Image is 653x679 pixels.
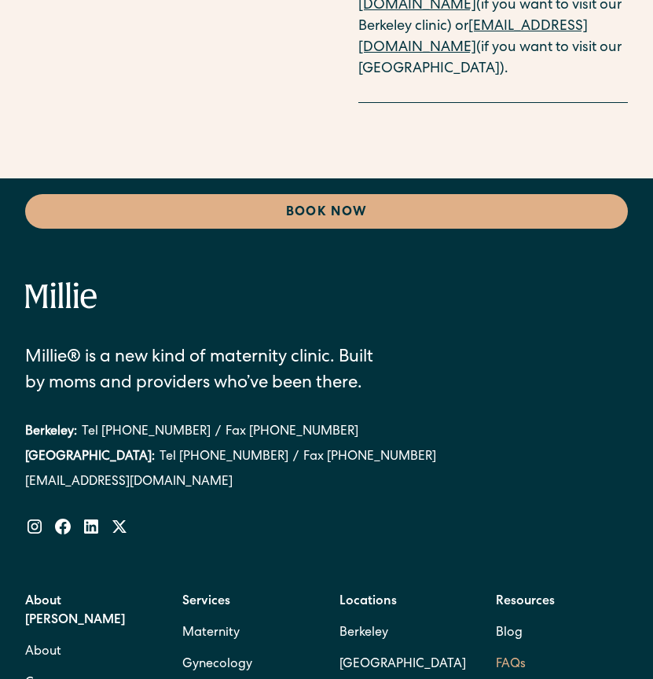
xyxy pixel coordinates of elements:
div: Berkeley: [25,423,77,442]
a: Book Now [25,194,628,229]
strong: Locations [339,596,397,608]
a: [EMAIL_ADDRESS][DOMAIN_NAME] [25,473,628,492]
a: [EMAIL_ADDRESS][DOMAIN_NAME] [358,20,588,55]
a: Tel [PHONE_NUMBER] [82,423,211,442]
strong: Services [182,596,230,608]
strong: About [PERSON_NAME] [25,596,125,627]
div: [GEOGRAPHIC_DATA]: [25,448,155,467]
div: / [215,423,221,442]
div: Millie® is a new kind of maternity clinic. Built by moms and providers who’ve been there. [25,346,395,398]
a: Blog [496,618,523,649]
a: Tel [PHONE_NUMBER] [160,448,288,467]
a: Fax [PHONE_NUMBER] [303,448,436,467]
a: About [25,637,61,668]
a: Maternity [182,618,240,649]
div: / [293,448,299,467]
a: Berkeley [339,618,466,649]
strong: Resources [496,596,555,608]
a: Fax [PHONE_NUMBER] [226,423,358,442]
